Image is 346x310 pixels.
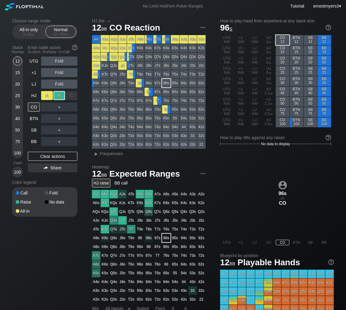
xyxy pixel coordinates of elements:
div: A7s [153,35,162,44]
div: KK [101,44,109,52]
div: BTN 30 [290,76,303,86]
div: LJ fold [248,86,262,96]
span: bb [268,50,272,54]
div: HJ 2.5 [262,107,276,117]
div: 92s [197,79,206,87]
h2: How to play hand from anywhere at any stack size [220,18,331,23]
div: Q3o [109,132,118,140]
div: HJ 2.1 [262,86,276,96]
div: 88 [145,88,153,96]
div: SB 30 [304,76,317,86]
div: ＋ [41,103,77,112]
div: T3o [127,132,135,140]
div: CO 75 [276,107,289,117]
div: HJ 2 [262,35,276,45]
span: bb [268,81,272,85]
div: +1 fold [234,66,248,76]
div: HJ 2.2 [262,97,276,107]
div: Q4o [109,123,118,131]
div: 83s [188,88,197,96]
div: 63o [162,132,171,140]
div: JTs [127,61,135,70]
div: 97o [136,96,144,105]
div: All-in [16,209,45,213]
div: K9o [101,79,109,87]
div: 20 [13,80,22,89]
div: UTG fold [220,76,234,86]
div: HJ 2.5 [262,117,276,127]
img: help.32db89a4.svg [328,259,335,266]
div: KTo [101,70,109,79]
div: K4s [180,44,188,52]
div: +1 fold [234,76,248,86]
div: SB 15 [304,45,317,55]
div: QJo [109,61,118,70]
div: 82s [197,88,206,96]
div: QQ [109,53,118,61]
div: T4s [180,70,188,79]
div: A2s [197,35,206,44]
span: 12 [91,23,108,33]
div: Q4s [180,53,188,61]
div: 94s [180,79,188,87]
div: +1 fold [234,97,248,107]
div: BB 50 [318,97,331,107]
span: bb [268,60,272,64]
div: 54s [180,114,188,122]
div: 77 [153,96,162,105]
div: J2s [197,61,206,70]
div: J7o [118,96,127,105]
div: Q7o [109,96,118,105]
div: 100 [13,148,22,158]
div: T6s [162,70,171,79]
div: BB 12 [318,35,331,45]
div: HJ 2 [262,76,276,86]
div: 50 [13,126,22,135]
div: QTo [109,70,118,79]
div: KTs [127,44,135,52]
div: 75 [13,137,22,146]
div: HJ 2 [262,66,276,76]
div: UTG fold [220,56,234,66]
div: 73o [153,132,162,140]
div: K9s [136,44,144,52]
div: AQs [109,35,118,44]
div: 66 [162,105,171,114]
div: A7o [92,96,100,105]
div: K8o [101,88,109,96]
img: ellipsis.fd386fe8.svg [200,24,206,31]
div: QJs [118,53,127,61]
div: CO 25 [276,66,289,76]
div: 74o [153,123,162,131]
div: TT [127,70,135,79]
div: 76o [153,105,162,114]
div: SB 25 [304,66,317,76]
div: J4o [118,123,127,131]
div: Fold [45,191,74,195]
div: 96s [162,79,171,87]
div: T7s [153,70,162,79]
div: BB 30 [318,76,331,86]
div: Q8o [109,88,118,96]
div: +1 fold [234,117,248,127]
div: AA [92,35,100,44]
div: UTG fold [220,35,234,45]
div: BTN 100 [290,117,303,127]
div: J9s [136,61,144,70]
div: BB 15 [318,45,331,55]
div: A8o [92,88,100,96]
div: 74s [180,96,188,105]
div: A4o [92,123,100,131]
img: help.32db89a4.svg [325,24,332,31]
span: bb [270,112,273,116]
div: J8o [118,88,127,96]
div: A9s [136,35,144,44]
div: 75o [153,114,162,122]
div: A=All-in R=Raise C=Call [28,50,77,54]
div: KQs [109,44,118,52]
div: CO 15 [276,45,289,55]
div: J5o [118,114,127,122]
div: A [41,91,53,100]
div: 52s [197,114,206,122]
div: J3s [188,61,197,70]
